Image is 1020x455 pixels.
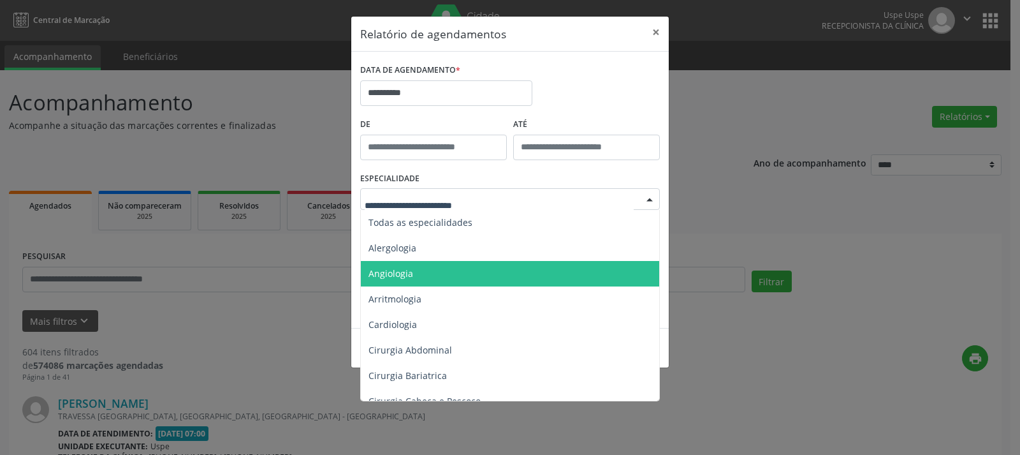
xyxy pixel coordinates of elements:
label: ESPECIALIDADE [360,169,419,189]
span: Cardiologia [368,318,417,331]
span: Todas as especialidades [368,216,472,228]
label: De [360,115,507,135]
label: ATÉ [513,115,660,135]
span: Arritmologia [368,293,421,305]
span: Cirurgia Cabeça e Pescoço [368,395,481,407]
span: Cirurgia Abdominal [368,344,452,356]
label: DATA DE AGENDAMENTO [360,61,460,80]
span: Alergologia [368,242,416,254]
span: Cirurgia Bariatrica [368,369,447,382]
h5: Relatório de agendamentos [360,26,506,42]
button: Close [643,17,669,48]
span: Angiologia [368,267,413,280]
